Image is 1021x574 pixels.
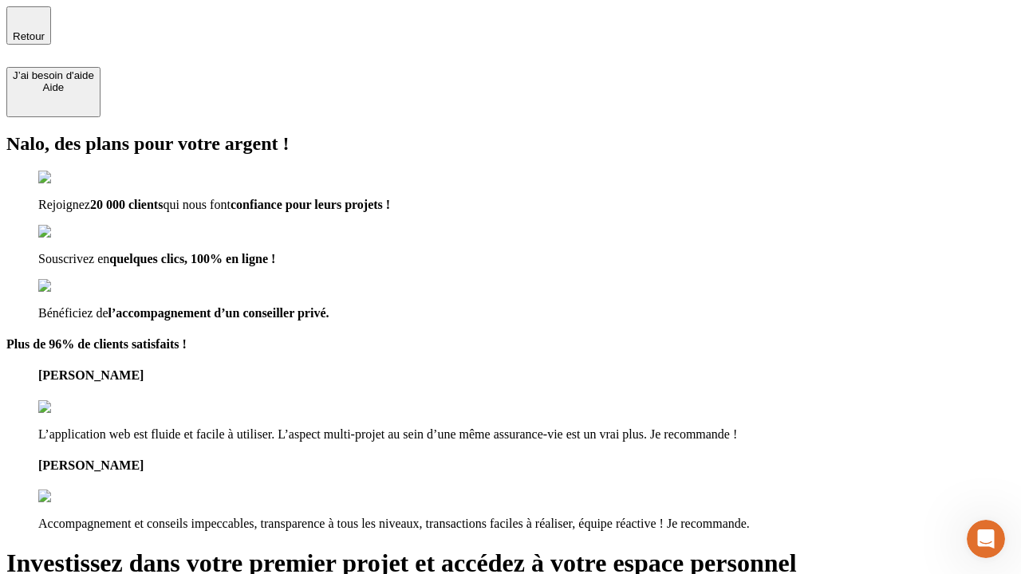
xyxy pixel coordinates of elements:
img: reviews stars [38,489,117,504]
span: Rejoignez [38,198,90,211]
img: checkmark [38,225,107,239]
span: Souscrivez en [38,252,109,265]
h4: Plus de 96% de clients satisfaits ! [6,337,1015,352]
iframe: Intercom live chat [967,520,1005,558]
img: reviews stars [38,400,117,415]
p: Accompagnement et conseils impeccables, transparence à tous les niveaux, transactions faciles à r... [38,517,1015,531]
button: J’ai besoin d'aideAide [6,67,101,117]
h4: [PERSON_NAME] [38,368,1015,383]
img: checkmark [38,171,107,185]
div: J’ai besoin d'aide [13,69,94,81]
span: Bénéficiez de [38,306,108,320]
span: qui nous font [163,198,230,211]
span: quelques clics, 100% en ligne ! [109,252,275,265]
button: Retour [6,6,51,45]
p: L’application web est fluide et facile à utiliser. L’aspect multi-projet au sein d’une même assur... [38,427,1015,442]
span: Retour [13,30,45,42]
h2: Nalo, des plans pour votre argent ! [6,133,1015,155]
span: confiance pour leurs projets ! [231,198,390,211]
h4: [PERSON_NAME] [38,458,1015,473]
img: checkmark [38,279,107,293]
span: l’accompagnement d’un conseiller privé. [108,306,329,320]
span: 20 000 clients [90,198,164,211]
div: Aide [13,81,94,93]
